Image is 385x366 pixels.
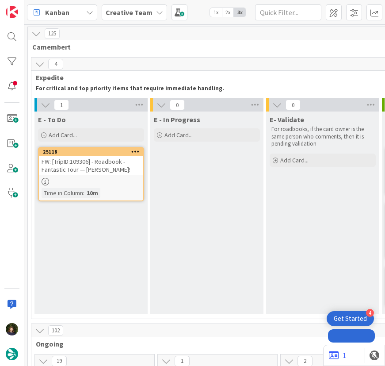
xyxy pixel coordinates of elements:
[164,131,193,139] span: Add Card...
[54,100,69,110] span: 1
[83,188,84,198] span: :
[234,8,246,17] span: 3x
[210,8,222,17] span: 1x
[366,309,374,317] div: 4
[6,323,18,335] img: MC
[45,7,69,18] span: Kanban
[286,100,301,110] span: 0
[222,8,234,17] span: 2x
[6,348,18,360] img: avatar
[255,4,321,20] input: Quick Filter...
[106,8,152,17] b: Creative Team
[39,148,143,175] div: 25118FW: [TripID:109306] - Roadbook - Fantastic Tour — [PERSON_NAME]!
[45,28,60,39] span: 125
[48,325,63,336] span: 102
[327,311,374,326] div: Open Get Started checklist, remaining modules: 4
[329,350,346,361] a: 1
[334,314,367,323] div: Get Started
[38,115,66,124] span: E - To Do
[49,131,77,139] span: Add Card...
[6,6,18,18] img: Visit kanbanzone.com
[280,156,309,164] span: Add Card...
[271,126,374,147] p: For roadbooks, if the card owner is the same person who comments, then it is pending validation
[48,59,63,69] span: 4
[39,156,143,175] div: FW: [TripID:109306] - Roadbook - Fantastic Tour — [PERSON_NAME]!
[154,115,200,124] span: E - In Progress
[39,148,143,156] div: 25118
[42,188,83,198] div: Time in Column
[84,188,100,198] div: 10m
[170,100,185,110] span: 0
[43,149,143,155] div: 25118
[36,85,224,92] strong: For critical and top priority items that require immediate handling.
[270,115,304,124] span: E- Validate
